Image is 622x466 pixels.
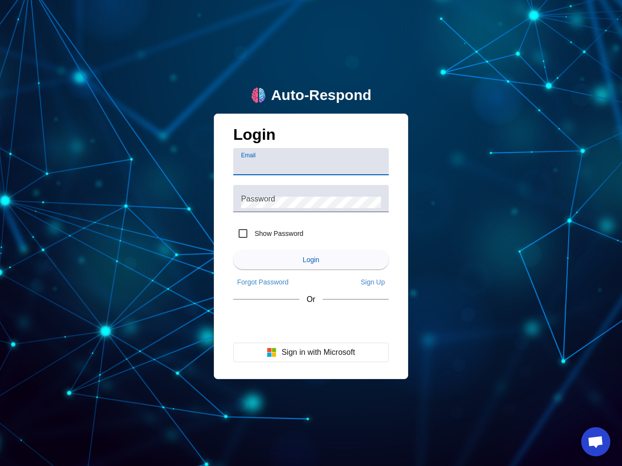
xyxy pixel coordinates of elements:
div: Auto-Respond [271,87,372,104]
mat-label: Password [241,195,275,203]
a: logoAuto-Respond [251,87,372,104]
button: Sign in with Microsoft [233,343,389,362]
span: Sign Up [361,278,385,286]
iframe: Sign in with Google Button [228,313,394,334]
span: Forgot Password [237,278,289,286]
a: Open chat [581,427,610,456]
img: Microsoft logo [267,348,276,357]
span: Login [303,256,319,264]
mat-label: Email [241,152,256,159]
img: logo [251,87,266,103]
h1: Login [233,126,389,149]
span: Or [307,295,315,304]
label: Show Password [253,229,303,238]
button: Login [233,250,389,269]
